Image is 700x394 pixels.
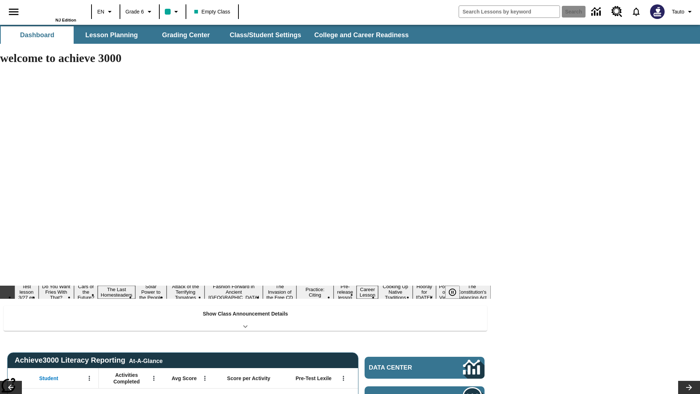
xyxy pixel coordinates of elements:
span: Score per Activity [227,375,271,382]
span: Pre-Test Lexile [296,375,332,382]
a: Notifications [627,2,646,21]
button: Slide 10 Pre-release lesson [334,283,357,301]
span: Empty Class [194,8,230,16]
button: Open Menu [148,373,159,384]
span: Achieve3000 Literacy Reporting [15,356,163,364]
button: Lesson carousel, Next [678,381,700,394]
span: Tauto [672,8,684,16]
input: search field [459,6,560,18]
button: Slide 5 Solar Power to the People [135,283,167,301]
button: Grading Center [149,26,222,44]
span: Avg Score [172,375,197,382]
div: Pause [445,286,467,299]
img: Avatar [650,4,665,19]
a: Home [29,3,76,18]
button: Slide 13 Hooray for Constitution Day! [413,283,436,301]
button: Slide 6 Attack of the Terrifying Tomatoes [167,283,205,301]
span: Activities Completed [102,372,151,385]
button: Slide 8 The Invasion of the Free CD [263,283,296,301]
button: Pause [445,286,460,299]
span: Student [39,375,58,382]
div: Home [29,3,76,22]
button: Slide 12 Cooking Up Native Traditions [378,283,412,301]
button: Slide 11 Career Lesson [357,286,378,299]
span: NJ Edition [55,18,76,22]
button: Slide 14 Point of View [436,283,453,301]
a: Data Center [365,357,485,379]
p: Show Class Announcement Details [203,310,288,318]
button: Open Menu [338,373,349,384]
button: Slide 2 Do You Want Fries With That? [39,283,74,301]
button: College and Career Readiness [308,26,415,44]
a: Data Center [587,2,607,22]
button: Open Menu [199,373,210,384]
button: Language: EN, Select a language [94,5,117,18]
a: Resource Center, Will open in new tab [607,2,627,22]
button: Slide 9 Mixed Practice: Citing Evidence [296,280,334,304]
button: Slide 4 The Last Homesteaders [98,286,135,299]
div: Show Class Announcement Details [4,306,487,331]
button: Slide 15 The Constitution's Balancing Act [453,283,491,301]
button: Dashboard [1,26,74,44]
button: Slide 7 Fashion Forward in Ancient Rome [205,283,263,301]
button: Slide 1 Test lesson 3/27 en [15,283,39,301]
span: Data Center [369,364,438,371]
button: Profile/Settings [669,5,697,18]
button: Open side menu [3,1,24,23]
button: Class/Student Settings [224,26,307,44]
span: Grade 6 [125,8,144,16]
button: Class color is teal. Change class color [162,5,183,18]
button: Slide 3 Cars of the Future? [74,283,98,301]
div: At-A-Glance [129,356,163,364]
button: Open Menu [84,373,95,384]
span: EN [97,8,104,16]
button: Lesson Planning [75,26,148,44]
button: Grade: Grade 6, Select a grade [122,5,157,18]
button: Select a new avatar [646,2,669,21]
